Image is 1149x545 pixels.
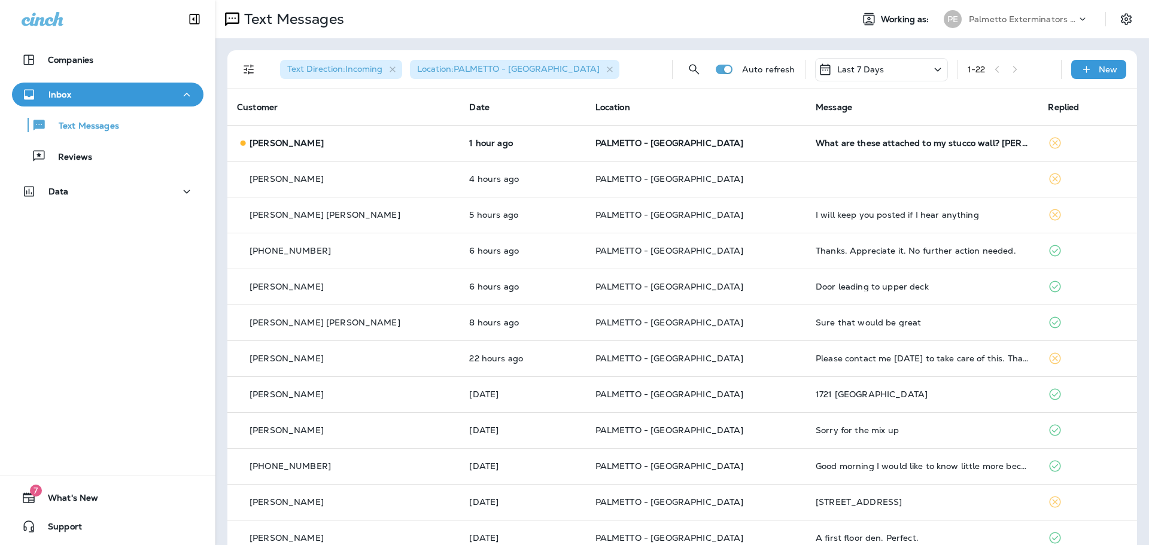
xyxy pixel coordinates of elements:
button: Search Messages [682,57,706,81]
p: Palmetto Exterminators LLC [969,14,1077,24]
p: [PERSON_NAME] [250,138,324,148]
p: Aug 15, 2025 09:08 AM [469,425,576,435]
div: Good morning I would like to know little more because I have termite bound with another company. ... [816,461,1029,471]
button: Settings [1115,8,1137,30]
span: Customer [237,102,278,112]
button: Filters [237,57,261,81]
p: [PERSON_NAME] [250,282,324,291]
p: Aug 18, 2025 03:03 PM [469,138,576,148]
span: PALMETTO - [GEOGRAPHIC_DATA] [595,245,744,256]
p: Text Messages [239,10,344,28]
span: PALMETTO - [GEOGRAPHIC_DATA] [595,497,744,507]
span: Location [595,102,630,112]
p: Aug 15, 2025 03:25 PM [469,389,576,399]
div: 1 - 22 [968,65,986,74]
div: Please contact me Monday, August 18th to take care of this. Thanks. [816,354,1029,363]
p: Aug 17, 2025 05:48 PM [469,354,576,363]
button: Reviews [12,144,203,169]
p: [PERSON_NAME] [250,174,324,184]
div: Sure that would be great [816,318,1029,327]
span: PALMETTO - [GEOGRAPHIC_DATA] [595,173,744,184]
p: [PERSON_NAME] [250,425,324,435]
span: PALMETTO - [GEOGRAPHIC_DATA] [595,281,744,292]
span: PALMETTO - [GEOGRAPHIC_DATA] [595,425,744,436]
div: 1721 Manassas [816,389,1029,399]
div: What are these attached to my stucco wall? Wyndy, 4 Ocean Course Drive [816,138,1029,148]
p: [PERSON_NAME] [PERSON_NAME] [250,210,400,220]
p: Auto refresh [742,65,795,74]
p: Text Messages [47,121,119,132]
p: Aug 15, 2025 07:11 AM [469,461,576,471]
p: [PERSON_NAME] [250,354,324,363]
p: Aug 18, 2025 11:13 AM [469,174,576,184]
span: What's New [36,493,98,507]
p: Aug 14, 2025 10:16 AM [469,533,576,543]
span: PALMETTO - [GEOGRAPHIC_DATA] [595,317,744,328]
p: Aug 18, 2025 10:00 AM [469,246,576,255]
p: [PERSON_NAME] [250,389,324,399]
span: Support [36,522,82,536]
span: PALMETTO - [GEOGRAPHIC_DATA] [595,532,744,543]
span: [PHONE_NUMBER] [250,245,331,256]
div: Door leading to upper deck [816,282,1029,291]
div: PE [944,10,962,28]
button: Companies [12,48,203,72]
span: PALMETTO - [GEOGRAPHIC_DATA] [595,389,744,400]
p: Data [48,187,69,196]
span: Location : PALMETTO - [GEOGRAPHIC_DATA] [417,63,600,74]
div: Thanks. Appreciate it. No further action needed. [816,246,1029,255]
span: Working as: [881,14,932,25]
span: PALMETTO - [GEOGRAPHIC_DATA] [595,461,744,471]
div: Location:PALMETTO - [GEOGRAPHIC_DATA] [410,60,619,79]
div: A first floor den. Perfect. [816,533,1029,543]
button: Text Messages [12,112,203,138]
button: Data [12,179,203,203]
p: Companies [48,55,93,65]
p: Aug 14, 2025 07:34 PM [469,497,576,507]
p: Last 7 Days [837,65,884,74]
button: 7What's New [12,486,203,510]
button: Inbox [12,83,203,106]
p: Aug 18, 2025 07:56 AM [469,318,576,327]
button: Collapse Sidebar [178,7,211,31]
span: 7 [30,485,42,497]
p: [PERSON_NAME] [250,533,324,543]
span: [PHONE_NUMBER] [250,461,331,471]
span: Text Direction : Incoming [287,63,382,74]
p: Reviews [46,152,92,163]
div: Sorry for the mix up [816,425,1029,435]
span: Replied [1048,102,1079,112]
button: Support [12,514,203,538]
p: Aug 18, 2025 11:04 AM [469,210,576,220]
p: [PERSON_NAME] [250,497,324,507]
p: Inbox [48,90,71,99]
p: [PERSON_NAME] [PERSON_NAME] [250,318,400,327]
span: PALMETTO - [GEOGRAPHIC_DATA] [595,353,744,364]
span: PALMETTO - [GEOGRAPHIC_DATA] [595,209,744,220]
p: New [1099,65,1117,74]
span: PALMETTO - [GEOGRAPHIC_DATA] [595,138,744,148]
div: Text Direction:Incoming [280,60,402,79]
span: Date [469,102,490,112]
div: 720 Gate Post Dr [816,497,1029,507]
p: Aug 18, 2025 09:34 AM [469,282,576,291]
div: I will keep you posted if I hear anything [816,210,1029,220]
span: Message [816,102,852,112]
